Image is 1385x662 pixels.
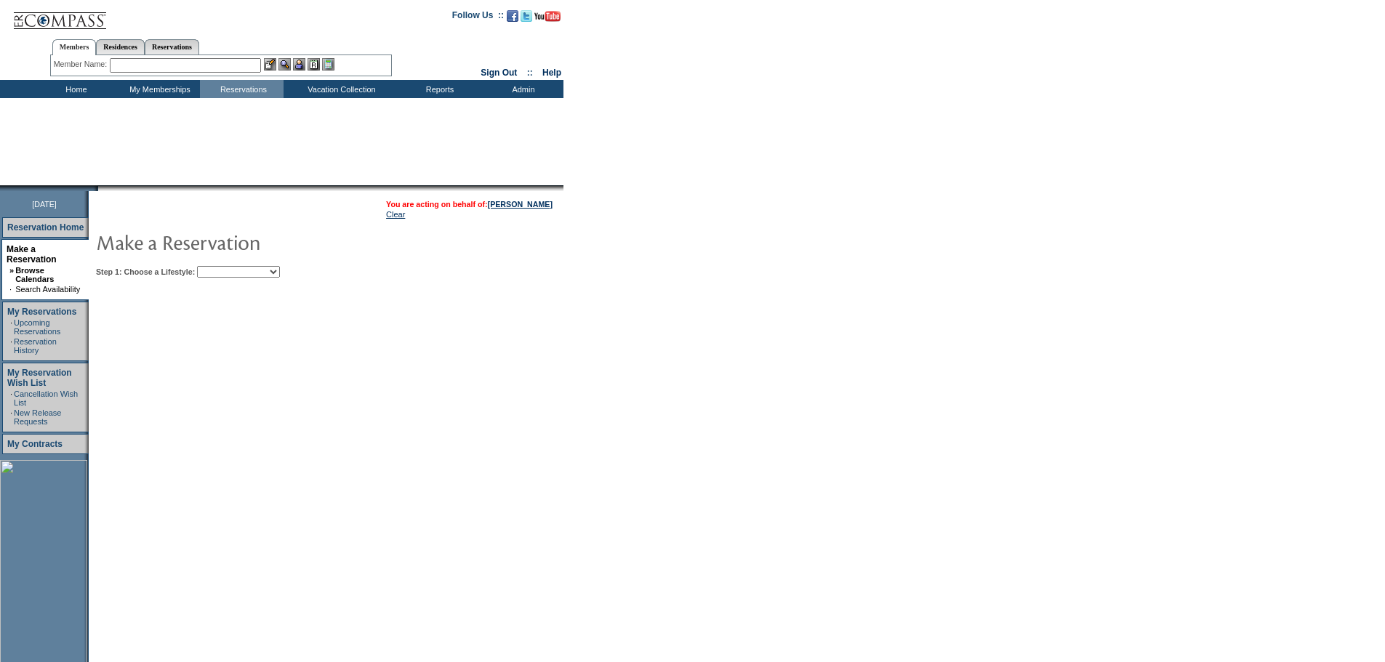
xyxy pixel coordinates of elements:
img: Reservations [308,58,320,70]
a: Follow us on Twitter [521,15,532,23]
td: · [10,337,12,355]
img: Subscribe to our YouTube Channel [534,11,561,22]
td: · [9,285,14,294]
a: Browse Calendars [15,266,54,283]
a: Members [52,39,97,55]
b: » [9,266,14,275]
a: Become our fan on Facebook [507,15,518,23]
div: Member Name: [54,58,110,70]
a: Sign Out [481,68,517,78]
img: b_edit.gif [264,58,276,70]
td: · [10,389,12,407]
a: Upcoming Reservations [14,318,60,336]
td: Follow Us :: [452,9,504,26]
td: Vacation Collection [284,80,396,98]
a: New Release Requests [14,408,61,426]
td: Admin [480,80,563,98]
td: · [10,408,12,426]
img: Impersonate [293,58,305,70]
td: My Memberships [116,80,200,98]
img: promoShadowLeftCorner.gif [93,185,98,191]
span: :: [527,68,533,78]
a: My Reservations [7,307,76,317]
td: Home [33,80,116,98]
img: Follow us on Twitter [521,10,532,22]
a: [PERSON_NAME] [488,200,553,209]
a: Reservation Home [7,222,84,233]
a: Search Availability [15,285,80,294]
td: Reservations [200,80,284,98]
a: Reservation History [14,337,57,355]
img: View [278,58,291,70]
img: pgTtlMakeReservation.gif [96,227,387,257]
a: Help [542,68,561,78]
b: Step 1: Choose a Lifestyle: [96,267,195,276]
a: Cancellation Wish List [14,389,78,407]
span: You are acting on behalf of: [386,200,553,209]
span: [DATE] [32,200,57,209]
a: Subscribe to our YouTube Channel [534,15,561,23]
img: b_calculator.gif [322,58,334,70]
a: Make a Reservation [7,244,57,265]
a: Reservations [145,39,199,55]
td: · [10,318,12,336]
img: Become our fan on Facebook [507,10,518,22]
a: Clear [386,210,405,219]
a: Residences [96,39,145,55]
a: My Contracts [7,439,63,449]
td: Reports [396,80,480,98]
a: My Reservation Wish List [7,368,72,388]
img: blank.gif [98,185,100,191]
